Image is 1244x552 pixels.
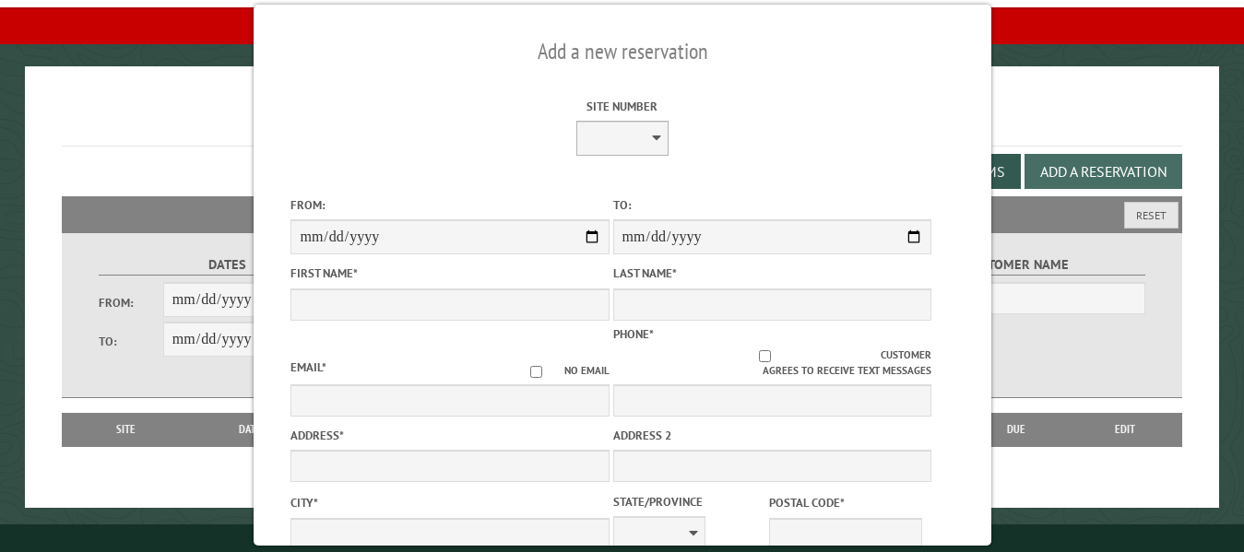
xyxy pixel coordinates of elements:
[507,366,563,378] input: No email
[507,363,609,379] label: No email
[290,494,609,511] label: City
[612,196,930,214] label: To:
[290,34,954,69] h2: Add a new reservation
[612,264,930,282] label: Last Name
[62,196,1181,231] h2: Filters
[290,359,326,375] label: Email
[290,427,609,444] label: Address
[649,350,881,362] input: Customer agrees to receive text messages
[463,98,781,115] label: Site Number
[290,196,609,214] label: From:
[769,494,922,511] label: Postal Code
[612,427,930,444] label: Address 2
[181,413,325,446] th: Dates
[612,493,765,511] label: State/Province
[964,413,1069,446] th: Due
[71,413,180,446] th: Site
[888,254,1145,276] label: Customer Name
[290,264,609,282] label: First Name
[99,294,163,311] label: From:
[612,326,653,342] label: Phone
[612,347,930,379] label: Customer agrees to receive text messages
[1069,413,1182,446] th: Edit
[99,333,163,350] label: To:
[1025,154,1182,189] button: Add a Reservation
[99,254,356,276] label: Dates
[62,96,1181,147] h1: Reservations
[1124,202,1179,229] button: Reset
